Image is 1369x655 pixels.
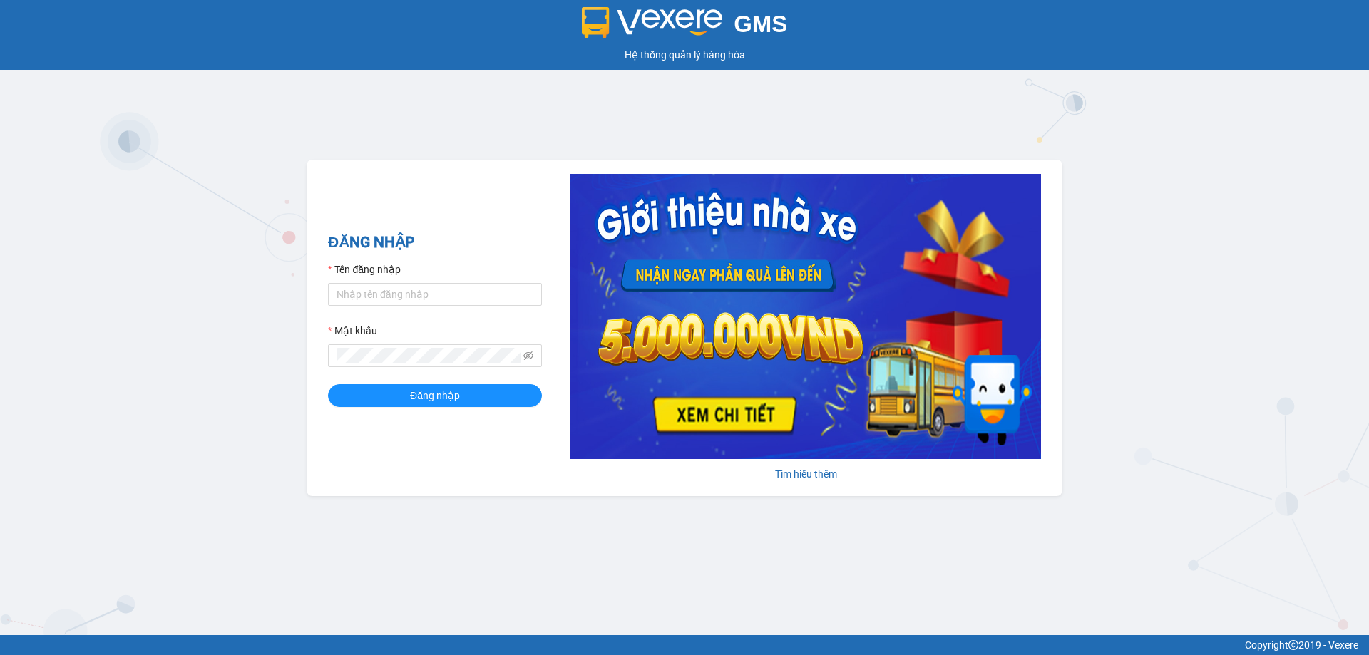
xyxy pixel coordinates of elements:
h2: ĐĂNG NHẬP [328,231,542,254]
a: GMS [582,21,788,33]
span: copyright [1288,640,1298,650]
label: Mật khẩu [328,323,377,339]
label: Tên đăng nhập [328,262,401,277]
input: Tên đăng nhập [328,283,542,306]
div: Tìm hiểu thêm [570,466,1041,482]
span: GMS [734,11,787,37]
img: logo 2 [582,7,723,38]
input: Mật khẩu [337,348,521,363]
div: Copyright 2019 - Vexere [11,637,1358,653]
div: Hệ thống quản lý hàng hóa [4,47,1365,63]
span: Đăng nhập [410,388,460,403]
span: eye-invisible [523,351,533,361]
button: Đăng nhập [328,384,542,407]
img: banner-0 [570,174,1041,459]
